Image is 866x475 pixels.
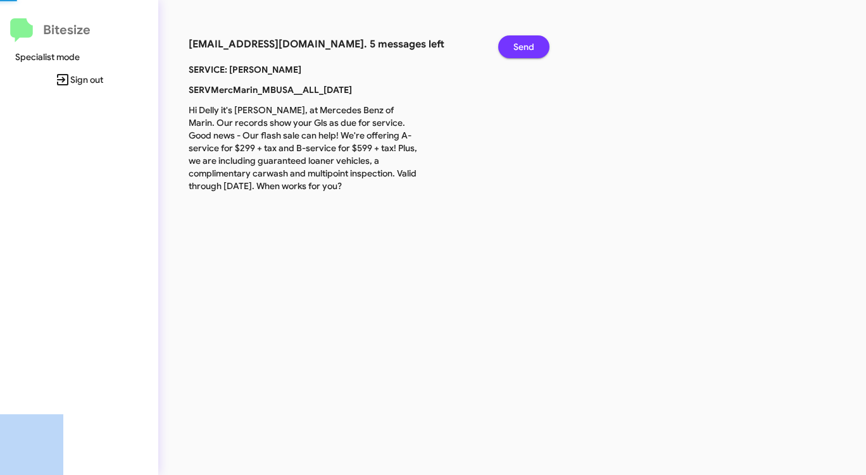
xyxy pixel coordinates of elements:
span: Send [513,35,534,58]
button: Send [498,35,549,58]
b: SERVMercMarin_MBUSA__ALL_[DATE] [189,84,352,96]
p: Hi Delly it's [PERSON_NAME], at Mercedes Benz of Marin. Our records show your Gls as due for serv... [179,104,427,192]
h3: [EMAIL_ADDRESS][DOMAIN_NAME]. 5 messages left [189,35,479,53]
a: Bitesize [10,18,91,42]
span: Sign out [10,68,148,91]
b: SERVICE: [PERSON_NAME] [189,64,301,75]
